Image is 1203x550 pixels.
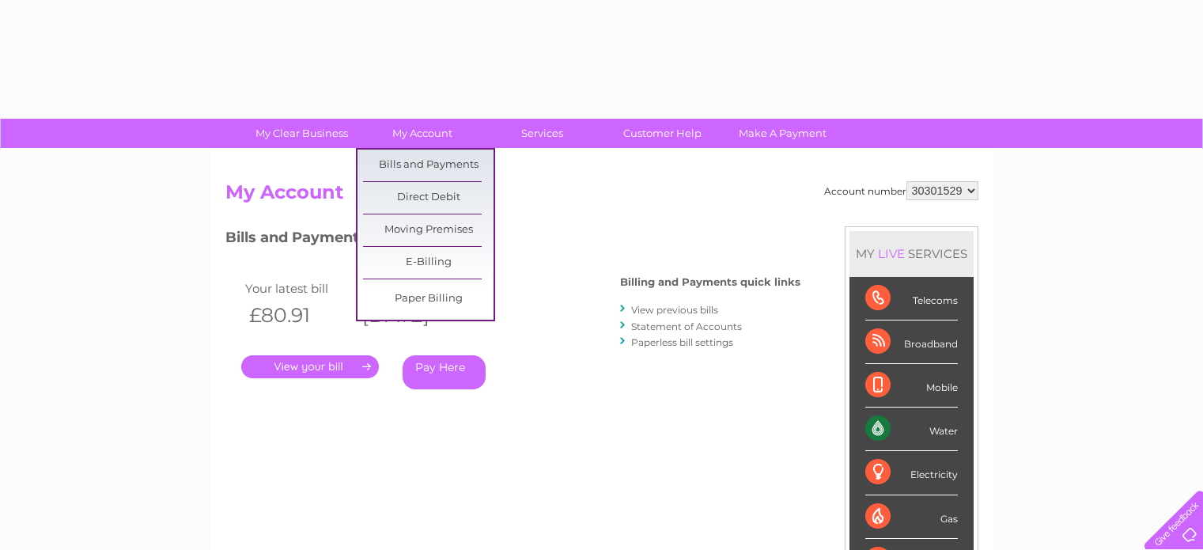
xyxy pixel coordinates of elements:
div: Mobile [865,364,958,408]
a: Statement of Accounts [631,321,742,332]
div: Telecoms [865,277,958,321]
a: Services [477,119,607,148]
a: E-Billing [363,247,494,279]
a: Direct Debit [363,182,494,214]
a: View previous bills [631,304,718,316]
h2: My Account [225,181,978,211]
a: Moving Premises [363,214,494,246]
div: Electricity [865,451,958,495]
h3: Bills and Payments [225,226,800,254]
th: £80.91 [241,299,355,332]
td: Invoice date [354,278,468,299]
div: LIVE [875,246,908,261]
a: My Account [357,119,487,148]
a: Customer Help [597,119,728,148]
div: Gas [865,495,958,539]
a: Make A Payment [717,119,848,148]
a: My Clear Business [236,119,367,148]
div: MY SERVICES [849,231,974,276]
h4: Billing and Payments quick links [620,276,800,288]
a: Paperless bill settings [631,336,733,348]
a: Paper Billing [363,283,494,315]
a: Pay Here [403,355,486,389]
a: Bills and Payments [363,150,494,181]
div: Broadband [865,321,958,364]
div: Water [865,408,958,451]
td: Your latest bill [241,278,355,299]
a: . [241,355,379,378]
div: Account number [824,181,978,200]
th: [DATE] [354,299,468,332]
